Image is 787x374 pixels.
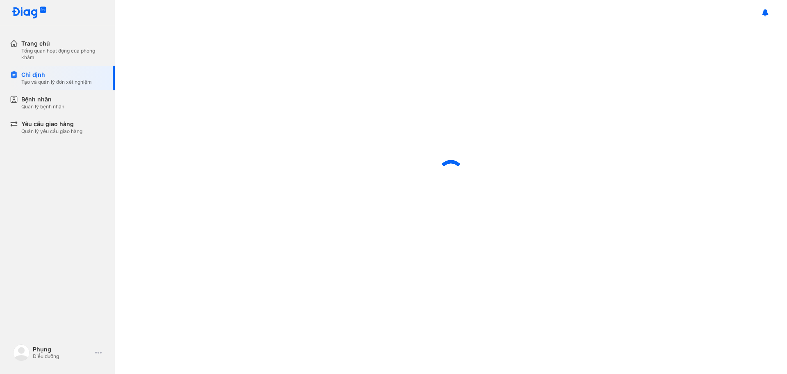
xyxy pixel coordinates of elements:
[21,120,82,128] div: Yêu cầu giao hàng
[21,48,105,61] div: Tổng quan hoạt động của phòng khám
[11,7,47,19] img: logo
[21,79,92,85] div: Tạo và quản lý đơn xét nghiệm
[21,71,92,79] div: Chỉ định
[33,353,92,360] div: Điều dưỡng
[13,344,30,361] img: logo
[21,95,64,103] div: Bệnh nhân
[21,103,64,110] div: Quản lý bệnh nhân
[21,39,105,48] div: Trang chủ
[21,128,82,135] div: Quản lý yêu cầu giao hàng
[33,346,92,353] div: Phụng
